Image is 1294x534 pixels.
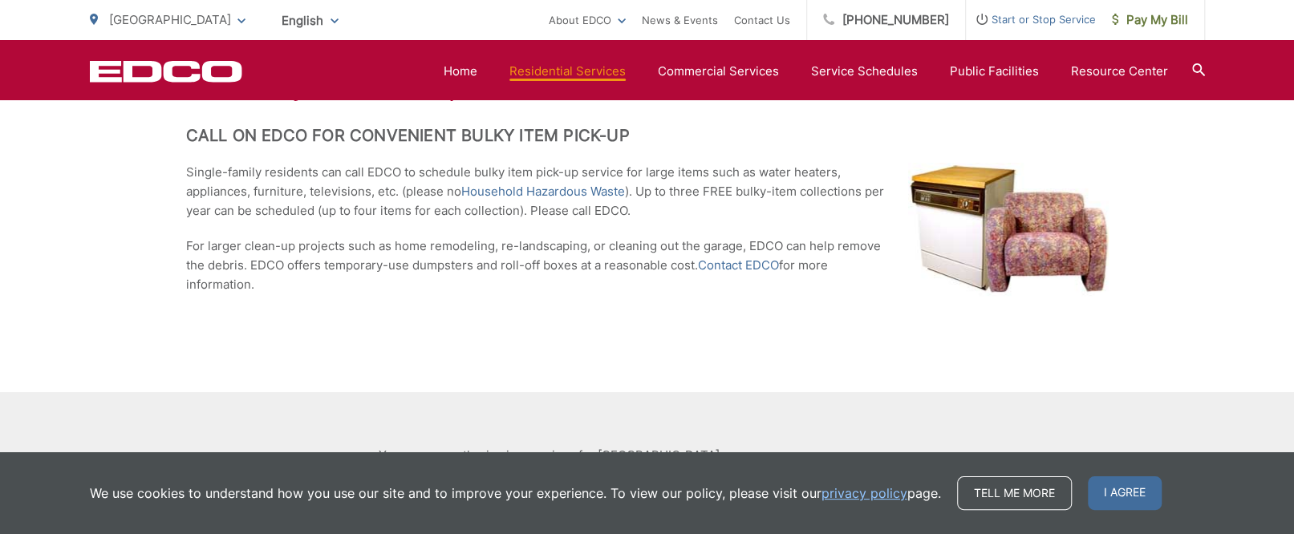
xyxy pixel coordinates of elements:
[186,237,1109,294] p: For larger clean-up projects such as home remodeling, re-landscaping, or cleaning out the garage,...
[461,182,625,201] a: Household Hazardous Waste
[109,12,231,27] span: [GEOGRAPHIC_DATA]
[186,126,1109,145] h2: Call on EDCO for Convenient Bulky Item Pick-up
[642,10,718,30] a: News & Events
[734,10,790,30] a: Contact Us
[379,446,723,484] p: You are currently viewing services for [GEOGRAPHIC_DATA]. Enter a zip code to if you want to swit...
[509,62,626,81] a: Residential Services
[908,163,1109,296] img: Dishwasher, television and chair
[90,60,242,83] a: EDCD logo. Return to the homepage.
[957,476,1072,510] a: Tell me more
[950,62,1039,81] a: Public Facilities
[444,62,477,81] a: Home
[186,163,1109,220] p: Single-family residents can call EDCO to schedule bulky item pick-up service for large items such...
[270,6,351,34] span: English
[698,256,779,275] a: Contact EDCO
[549,10,626,30] a: About EDCO
[811,62,918,81] a: Service Schedules
[1112,10,1188,30] span: Pay My Bill
[90,483,941,503] p: We use cookies to understand how you use our site and to improve your experience. To view our pol...
[658,62,779,81] a: Commercial Services
[821,483,907,503] a: privacy policy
